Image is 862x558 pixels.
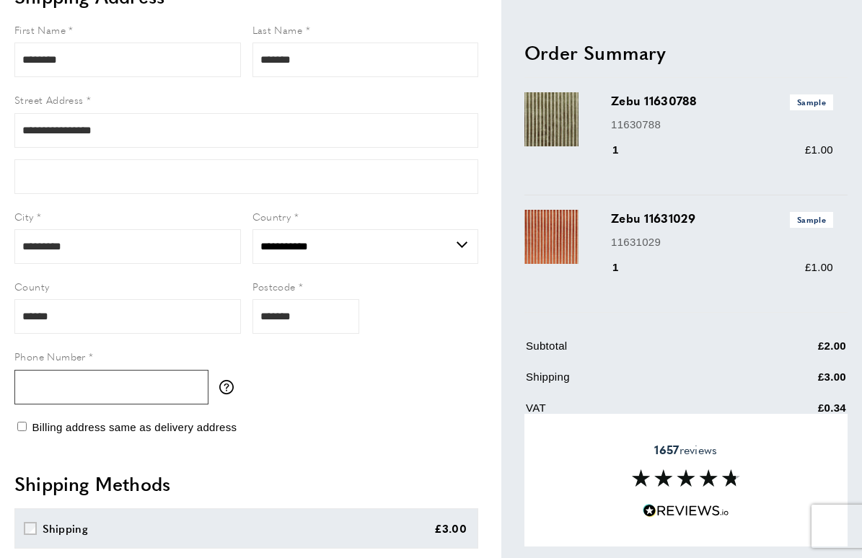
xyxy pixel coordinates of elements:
span: Sample [790,212,833,227]
div: 1 [611,259,639,276]
h3: Zebu 11630788 [611,92,833,110]
p: 11631029 [611,233,833,250]
div: 1 [611,141,639,159]
td: £0.34 [747,399,846,428]
img: Zebu 11630788 [524,92,579,146]
span: £1.00 [805,143,833,156]
p: 11630788 [611,115,833,133]
button: More information [219,380,241,394]
span: £1.00 [805,261,833,273]
td: £3.00 [747,368,846,397]
td: VAT [526,399,745,428]
strong: 1657 [654,441,679,458]
h3: Zebu 11631029 [611,210,833,227]
span: Phone Number [14,349,86,363]
span: Billing address same as delivery address [32,421,237,433]
h2: Shipping Methods [14,471,478,497]
span: Last Name [252,22,303,37]
td: £2.00 [747,337,846,366]
input: Billing address same as delivery address [17,422,27,431]
span: City [14,209,34,223]
td: Shipping [526,368,745,397]
span: Street Address [14,92,84,107]
span: First Name [14,22,66,37]
img: Reviews.io 5 stars [643,504,729,518]
img: Reviews section [632,469,740,487]
span: Country [252,209,291,223]
span: reviews [654,443,717,457]
div: Shipping [43,520,88,537]
span: Postcode [252,279,296,293]
div: £3.00 [434,520,467,537]
td: Subtotal [526,337,745,366]
span: County [14,279,49,293]
img: Zebu 11631029 [524,210,579,264]
span: Sample [790,94,833,110]
h2: Order Summary [524,39,848,65]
